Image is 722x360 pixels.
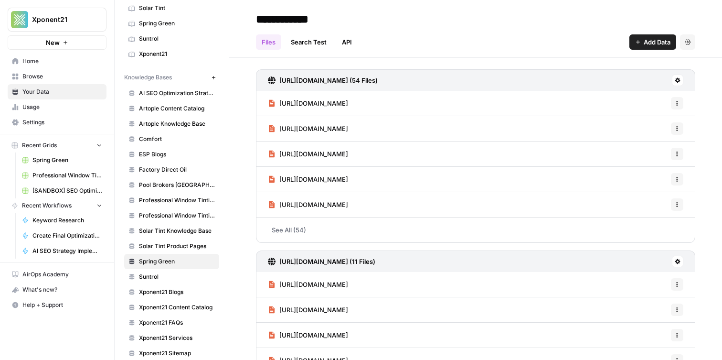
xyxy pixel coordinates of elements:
span: Spring Green [139,257,215,266]
span: Add Data [644,37,670,47]
a: [URL][DOMAIN_NAME] [268,297,348,322]
span: Xponent21 Sitemap [139,349,215,358]
a: Solar Tint Knowledge Base [124,223,219,239]
a: Solar Tint [124,0,219,16]
a: Xponent21 Services [124,330,219,346]
span: Xponent21 [32,15,90,24]
span: [SANDBOX] SEO Optimizations [32,186,102,195]
span: [URL][DOMAIN_NAME] [279,175,348,184]
a: API [336,34,358,50]
a: Spring Green [124,254,219,269]
img: Xponent21 Logo [11,11,28,28]
span: [URL][DOMAIN_NAME] [279,305,348,315]
span: Artople Content Catalog [139,104,215,113]
span: Xponent21 FAQs [139,318,215,327]
div: What's new? [8,283,106,297]
a: AI SEO Strategy Implementation [18,243,106,259]
a: AirOps Academy [8,267,106,282]
a: Xponent21 Content Catalog [124,300,219,315]
a: Professional Window Tinting Content Catalog [124,193,219,208]
a: Suntrol [124,269,219,284]
span: Keyword Research [32,216,102,225]
span: Your Data [22,87,102,96]
span: Knowledge Bases [124,73,172,82]
a: Pool Brokers [GEOGRAPHIC_DATA] [124,177,219,193]
span: Xponent21 Services [139,334,215,342]
span: AI SEO Optimization Strategy Playbook [139,89,215,98]
button: What's new? [8,282,106,297]
a: Factory Direct Oil [124,162,219,177]
a: Professional Window Tinting Sitemap [124,208,219,223]
button: New [8,35,106,50]
a: Comfort [124,131,219,147]
a: Your Data [8,84,106,99]
a: [URL][DOMAIN_NAME] [268,323,348,348]
span: Professional Window Tinting [32,171,102,180]
span: Artople Knowledge Base [139,120,215,128]
a: [URL][DOMAIN_NAME] [268,142,348,166]
button: Help + Support [8,297,106,313]
a: Artople Content Catalog [124,101,219,116]
span: Home [22,57,102,65]
span: ESP Blogs [139,150,215,159]
span: Solar Tint [139,4,215,12]
span: AI SEO Strategy Implementation [32,247,102,255]
a: Xponent21 FAQs [124,315,219,330]
span: AirOps Academy [22,270,102,279]
a: Suntrol [124,31,219,46]
span: Professional Window Tinting Content Catalog [139,196,215,205]
a: Xponent21 [124,46,219,62]
h3: [URL][DOMAIN_NAME] (11 Files) [279,257,375,266]
a: Settings [8,115,106,130]
a: [URL][DOMAIN_NAME] [268,167,348,192]
a: Spring Green [18,153,106,168]
button: Workspace: Xponent21 [8,8,106,32]
a: [URL][DOMAIN_NAME] (11 Files) [268,251,375,272]
a: [URL][DOMAIN_NAME] [268,116,348,141]
span: Solar Tint Knowledge Base [139,227,215,235]
span: Create Final Optimizations Roadmap [32,231,102,240]
span: New [46,38,60,47]
a: [URL][DOMAIN_NAME] (54 Files) [268,70,378,91]
span: [URL][DOMAIN_NAME] [279,149,348,159]
a: Usage [8,99,106,115]
a: Keyword Research [18,213,106,228]
span: Browse [22,72,102,81]
span: Xponent21 Blogs [139,288,215,296]
a: Browse [8,69,106,84]
span: Spring Green [139,19,215,28]
span: Settings [22,118,102,127]
a: Spring Green [124,16,219,31]
span: [URL][DOMAIN_NAME] [279,280,348,289]
a: See All (54) [256,218,695,242]
a: Solar Tint Product Pages [124,239,219,254]
span: Usage [22,103,102,111]
span: [URL][DOMAIN_NAME] [279,200,348,209]
h3: [URL][DOMAIN_NAME] (54 Files) [279,76,378,85]
span: Recent Grids [22,141,57,150]
span: Comfort [139,135,215,143]
span: [URL][DOMAIN_NAME] [279,124,348,133]
span: Factory Direct Oil [139,165,215,174]
span: [URL][DOMAIN_NAME] [279,98,348,108]
span: Xponent21 [139,50,215,58]
button: Add Data [629,34,676,50]
a: [URL][DOMAIN_NAME] [268,91,348,116]
a: Artople Knowledge Base [124,116,219,131]
span: Pool Brokers [GEOGRAPHIC_DATA] [139,181,215,189]
span: Suntrol [139,273,215,281]
button: Recent Workflows [8,198,106,213]
a: Home [8,54,106,69]
button: Recent Grids [8,138,106,153]
a: [SANDBOX] SEO Optimizations [18,183,106,198]
a: Search Test [285,34,332,50]
a: [URL][DOMAIN_NAME] [268,192,348,217]
span: Recent Workflows [22,201,72,210]
span: Spring Green [32,156,102,164]
span: Xponent21 Content Catalog [139,303,215,312]
a: Professional Window Tinting [18,168,106,183]
a: ESP Blogs [124,147,219,162]
a: Files [256,34,281,50]
a: [URL][DOMAIN_NAME] [268,272,348,297]
span: Professional Window Tinting Sitemap [139,211,215,220]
